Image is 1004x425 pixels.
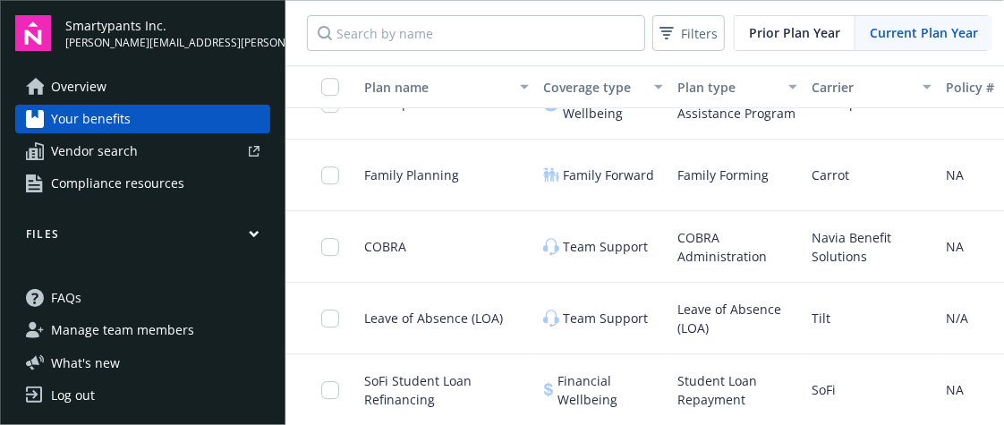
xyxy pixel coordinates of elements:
[51,353,120,372] span: What ' s new
[15,137,270,166] a: Vendor search
[681,24,718,43] span: Filters
[677,78,778,97] div: Plan type
[677,166,769,184] span: Family Forming
[364,309,503,327] span: Leave of Absence (LOA)
[812,309,830,327] span: Tilt
[536,65,670,108] button: Coverage type
[357,65,536,108] button: Plan name
[321,78,339,96] input: Select all
[15,316,270,344] a: Manage team members
[65,15,270,51] button: Smartypants Inc.[PERSON_NAME][EMAIL_ADDRESS][PERSON_NAME][DOMAIN_NAME]
[364,371,529,409] span: SoFi Student Loan Refinancing
[749,23,840,42] span: Prior Plan Year
[51,105,131,133] span: Your benefits
[804,65,939,108] button: Carrier
[364,78,509,97] div: Plan name
[812,228,932,266] span: Navia Benefit Solutions
[15,15,51,51] img: navigator-logo.svg
[321,310,339,327] input: Toggle Row Selected
[15,284,270,312] a: FAQs
[812,380,836,399] span: SoFi
[946,166,964,184] span: NA
[563,309,648,327] span: Team Support
[51,72,106,101] span: Overview
[15,169,270,198] a: Compliance resources
[563,237,648,256] span: Team Support
[321,381,339,399] input: Toggle Row Selected
[557,371,663,409] span: Financial Wellbeing
[51,137,138,166] span: Vendor search
[51,169,184,198] span: Compliance resources
[563,166,654,184] span: Family Forward
[15,353,149,372] button: What's new
[321,166,339,184] input: Toggle Row Selected
[65,16,270,35] span: Smartypants Inc.
[15,226,270,249] button: Files
[677,371,797,409] span: Student Loan Repayment
[321,238,339,256] input: Toggle Row Selected
[307,15,645,51] input: Search by name
[656,21,721,47] span: Filters
[364,166,459,184] span: Family Planning
[652,15,725,51] button: Filters
[870,23,978,42] span: Current Plan Year
[946,380,964,399] span: NA
[543,78,643,97] div: Coverage type
[677,300,797,337] span: Leave of Absence (LOA)
[15,72,270,101] a: Overview
[670,65,804,108] button: Plan type
[812,78,912,97] div: Carrier
[15,105,270,133] a: Your benefits
[812,166,849,184] span: Carrot
[677,228,797,266] span: COBRA Administration
[364,237,406,256] span: COBRA
[51,284,81,312] span: FAQs
[51,381,95,410] div: Log out
[946,309,968,327] span: N/A
[65,35,270,51] span: [PERSON_NAME][EMAIL_ADDRESS][PERSON_NAME][DOMAIN_NAME]
[51,316,194,344] span: Manage team members
[946,237,964,256] span: NA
